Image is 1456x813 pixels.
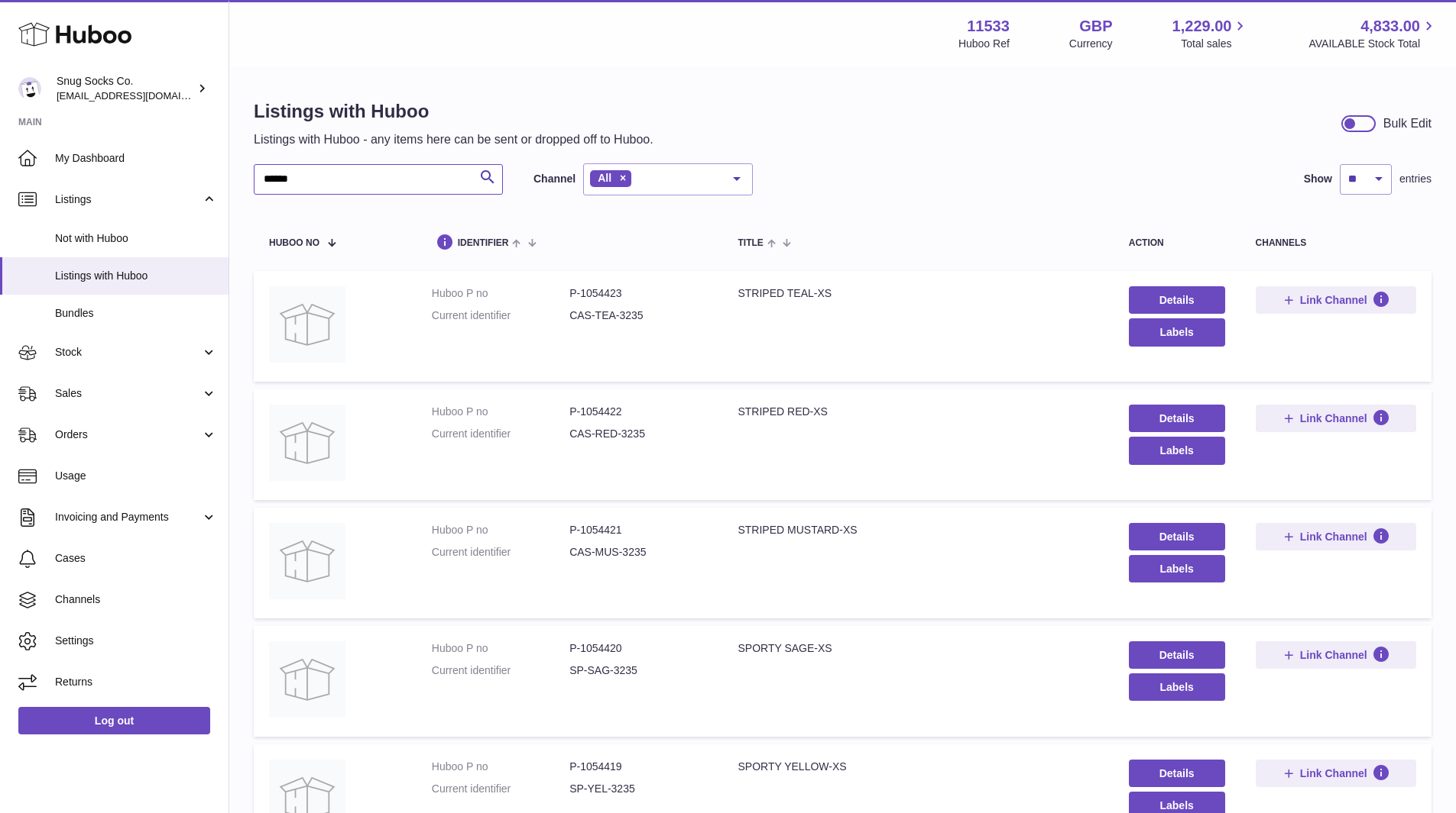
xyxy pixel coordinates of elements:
[1300,530,1367,544] span: Link Channel
[1383,115,1432,132] div: Bulk Edit
[1256,238,1416,248] div: channels
[269,523,345,599] img: STRIPED MUSTARD-XS
[569,523,707,537] dd: P-1054421
[254,131,653,148] p: Listings with Huboo - any items here can be sent or dropped off to Huboo.
[1129,318,1225,346] button: Labels
[1129,641,1225,669] a: Details
[18,707,210,734] a: Log out
[1129,760,1225,787] a: Details
[55,675,217,689] span: Returns
[1172,16,1250,51] a: 1,229.00 Total sales
[55,427,201,442] span: Orders
[432,523,569,537] dt: Huboo P no
[1256,286,1416,314] button: Link Channel
[569,641,707,656] dd: P-1054420
[55,306,217,321] span: Bundles
[569,760,707,774] dd: P-1054419
[254,99,653,124] h1: Listings with Huboo
[432,545,569,560] dt: Current identifier
[55,592,217,607] span: Channels
[738,286,1098,301] div: STRIPED TEAL-XS
[1129,405,1225,432] a: Details
[1256,760,1416,787] button: Link Channel
[1300,411,1367,425] span: Link Channel
[432,308,569,323] dt: Current identifier
[55,151,217,166] span: My Dashboard
[1256,641,1416,669] button: Link Channel
[738,523,1098,537] div: STRIPED MUSTARD-XS
[55,634,217,648] span: Settings
[1129,555,1225,582] button: Labels
[1256,523,1416,550] button: Link Channel
[569,545,707,560] dd: CAS-MUS-3235
[55,386,201,401] span: Sales
[1308,16,1438,51] a: 4,833.00 AVAILABLE Stock Total
[598,172,611,184] span: All
[432,760,569,774] dt: Huboo P no
[1300,648,1367,662] span: Link Channel
[533,172,576,186] label: Channel
[1129,286,1225,314] a: Details
[738,405,1098,419] div: STRIPED RED-XS
[57,74,194,103] div: Snug Socks Co.
[569,405,707,419] dd: P-1054422
[1181,37,1249,51] span: Total sales
[57,89,225,102] span: [EMAIL_ADDRESS][DOMAIN_NAME]
[1172,16,1232,37] span: 1,229.00
[738,238,763,248] span: title
[569,782,707,796] dd: SP-YEL-3235
[55,231,217,246] span: Not with Huboo
[1256,405,1416,432] button: Link Channel
[738,641,1098,656] div: SPORTY SAGE-XS
[432,663,569,678] dt: Current identifier
[269,641,345,718] img: SPORTY SAGE-XS
[967,16,1010,37] strong: 11533
[569,427,707,441] dd: CAS-RED-3235
[1360,16,1420,37] span: 4,833.00
[18,77,41,100] img: info@snugsocks.co.uk
[738,760,1098,774] div: SPORTY YELLOW-XS
[55,551,217,566] span: Cases
[1399,172,1432,186] span: entries
[1079,16,1112,37] strong: GBP
[1300,293,1367,307] span: Link Channel
[958,37,1010,51] div: Huboo Ref
[269,286,345,363] img: STRIPED TEAL-XS
[1129,437,1225,464] button: Labels
[55,192,201,207] span: Listings
[1129,673,1225,701] button: Labels
[432,427,569,441] dt: Current identifier
[432,286,569,301] dt: Huboo P no
[458,238,509,248] span: identifier
[1304,172,1332,186] label: Show
[55,269,217,283] span: Listings with Huboo
[1300,766,1367,780] span: Link Channel
[1129,238,1225,248] div: action
[432,641,569,656] dt: Huboo P no
[1308,37,1438,51] span: AVAILABLE Stock Total
[55,345,201,360] span: Stock
[55,469,217,483] span: Usage
[1069,37,1113,51] div: Currency
[569,308,707,323] dd: CAS-TEA-3235
[269,405,345,481] img: STRIPED RED-XS
[432,782,569,796] dt: Current identifier
[55,510,201,524] span: Invoicing and Payments
[432,405,569,419] dt: Huboo P no
[1129,523,1225,550] a: Details
[569,286,707,301] dd: P-1054423
[269,238,319,248] span: Huboo no
[569,663,707,678] dd: SP-SAG-3235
